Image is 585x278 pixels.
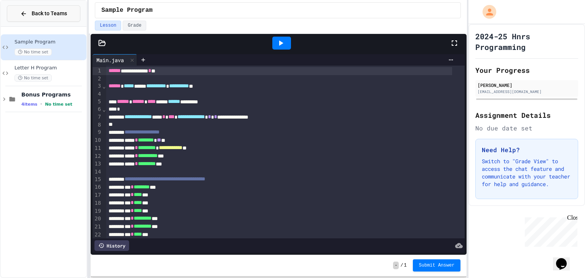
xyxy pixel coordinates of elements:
h1: 2024-25 Hnrs Programming [475,31,578,52]
h3: Need Help? [482,145,572,154]
div: 9 [93,129,102,137]
button: Back to Teams [7,5,80,22]
button: Lesson [95,21,121,31]
span: No time set [14,74,52,82]
div: 4 [93,90,102,98]
span: Sample Program [101,6,152,15]
div: 21 [93,223,102,231]
iframe: chat widget [522,214,577,247]
div: 3 [93,82,102,90]
div: 13 [93,160,102,168]
button: Submit Answer [413,259,461,272]
div: [EMAIL_ADDRESS][DOMAIN_NAME] [478,89,576,95]
h2: Assignment Details [475,110,578,121]
div: History [94,240,129,251]
div: Main.java [93,54,137,66]
div: No due date set [475,124,578,133]
div: 22 [93,231,102,239]
div: 2 [93,75,102,83]
div: 12 [93,153,102,161]
span: - [393,262,399,269]
div: 16 [93,183,102,191]
div: 11 [93,145,102,153]
div: 15 [93,176,102,184]
span: Sample Program [14,39,85,45]
span: Fold line [102,106,106,112]
div: 18 [93,199,102,207]
div: My Account [475,3,498,21]
span: 1 [404,262,407,268]
div: 6 [93,106,102,113]
div: Main.java [93,56,128,64]
iframe: chat widget [553,247,577,270]
div: [PERSON_NAME] [478,82,576,88]
div: 10 [93,137,102,145]
span: Submit Answer [419,262,455,268]
span: No time set [45,102,72,107]
h2: Your Progress [475,65,578,76]
span: • [40,101,42,107]
div: 17 [93,191,102,199]
button: Grade [123,21,146,31]
span: 4 items [21,102,37,107]
div: 8 [93,121,102,129]
span: Letter H Program [14,65,85,71]
div: 19 [93,207,102,215]
p: Switch to "Grade View" to access the chat feature and communicate with your teacher for help and ... [482,157,572,188]
span: Fold line [102,83,106,89]
div: 20 [93,215,102,223]
div: 7 [93,113,102,121]
span: Bonus Programs [21,91,85,98]
div: 5 [93,98,102,106]
span: No time set [14,48,52,56]
span: Back to Teams [32,10,67,18]
span: / [400,262,403,268]
div: Chat with us now!Close [3,3,53,48]
div: 1 [93,67,102,75]
div: 14 [93,168,102,176]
